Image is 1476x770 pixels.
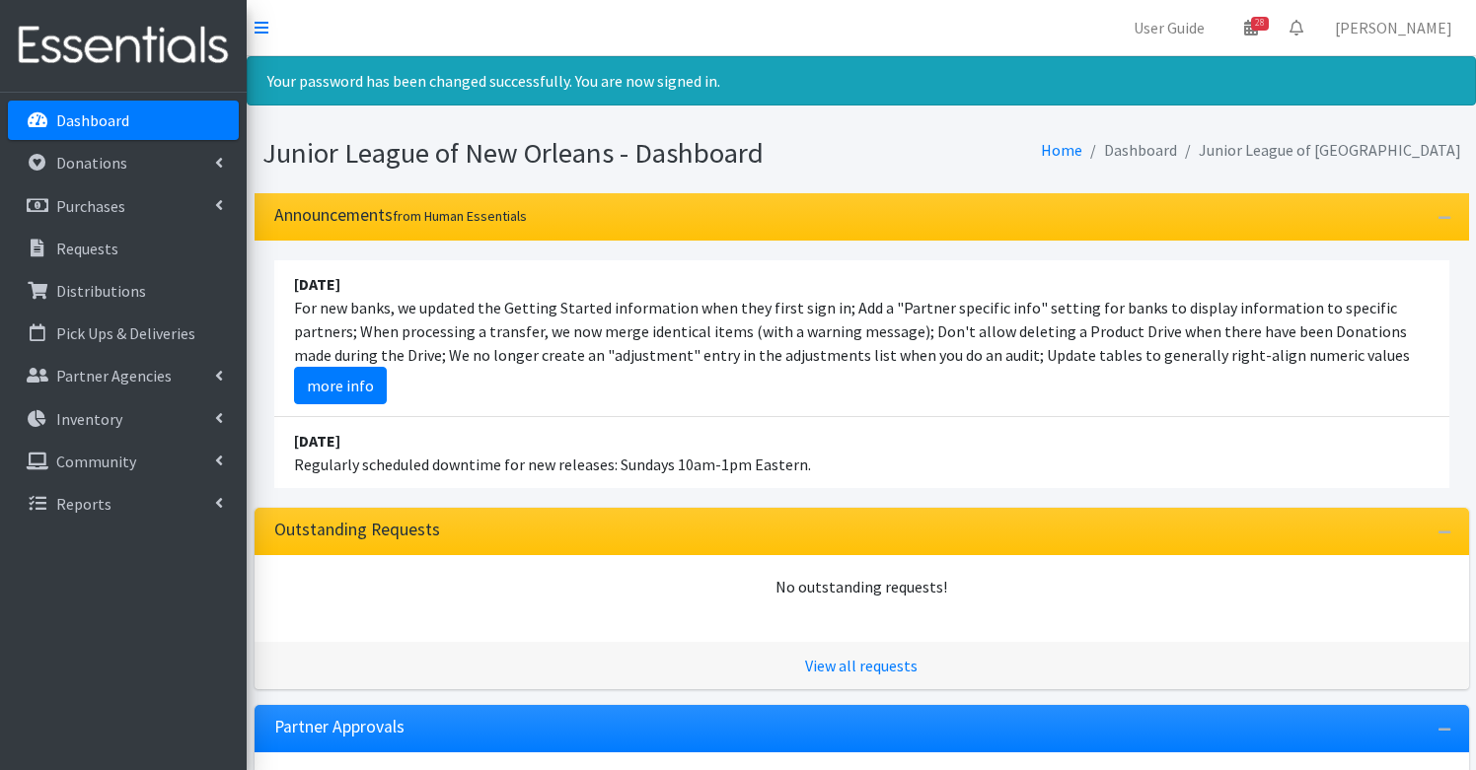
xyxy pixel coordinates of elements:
li: Junior League of [GEOGRAPHIC_DATA] [1177,136,1461,165]
a: Partner Agencies [8,356,239,395]
img: HumanEssentials [8,13,239,79]
div: Your password has been changed successfully. You are now signed in. [247,56,1476,105]
a: Dashboard [8,101,239,140]
h3: Outstanding Requests [274,520,440,540]
h3: Announcements [274,205,527,226]
div: No outstanding requests! [274,575,1449,598]
li: Regularly scheduled downtime for new releases: Sundays 10am-1pm Eastern. [274,417,1449,488]
a: Distributions [8,271,239,311]
a: Purchases [8,186,239,226]
a: more info [294,367,387,404]
a: Pick Ups & Deliveries [8,314,239,353]
p: Partner Agencies [56,366,172,385]
p: Pick Ups & Deliveries [56,323,195,343]
h3: Partner Approvals [274,717,405,737]
p: Inventory [56,409,122,429]
p: Donations [56,153,127,173]
a: 28 [1228,8,1274,47]
p: Community [56,452,136,471]
li: Dashboard [1082,136,1177,165]
p: Dashboard [56,110,129,130]
p: Requests [56,239,118,258]
a: Inventory [8,399,239,439]
strong: [DATE] [294,274,340,294]
a: [PERSON_NAME] [1319,8,1468,47]
strong: [DATE] [294,431,340,451]
a: User Guide [1118,8,1220,47]
a: View all requests [805,656,918,675]
span: 28 [1251,17,1269,31]
a: Home [1041,140,1082,160]
small: from Human Essentials [393,207,527,225]
a: Community [8,442,239,481]
p: Purchases [56,196,125,216]
a: Requests [8,229,239,268]
li: For new banks, we updated the Getting Started information when they first sign in; Add a "Partner... [274,260,1449,417]
a: Donations [8,143,239,182]
h1: Junior League of New Orleans - Dashboard [262,136,854,171]
p: Distributions [56,281,146,301]
p: Reports [56,494,111,514]
a: Reports [8,484,239,524]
